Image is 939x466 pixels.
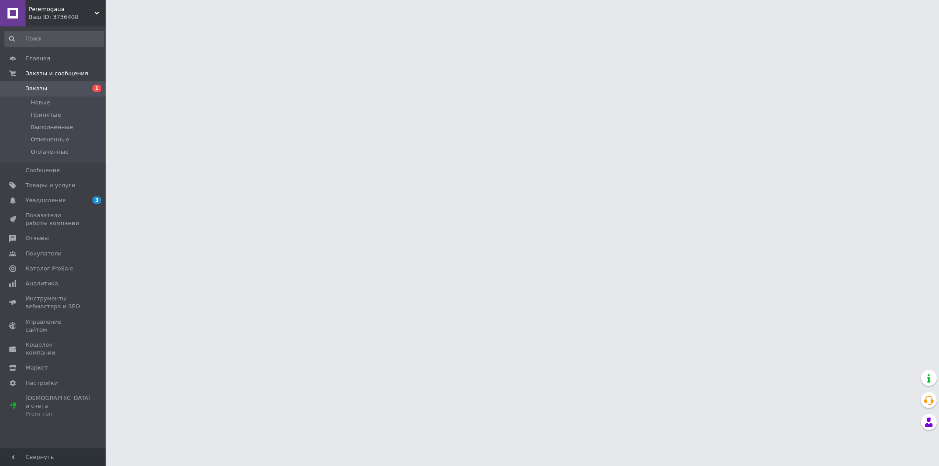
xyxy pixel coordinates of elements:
span: Кошелек компании [26,341,81,357]
span: Отзывы [26,234,49,242]
span: Покупатели [26,250,62,258]
span: 1 [92,85,101,92]
span: Новые [31,99,50,107]
span: 3 [92,196,101,204]
span: Отмененные [31,136,69,144]
span: Выполненные [31,123,73,131]
span: Оплаченные [31,148,69,156]
span: Принятые [31,111,61,119]
div: Prom топ [26,410,91,418]
span: Заказы и сообщения [26,70,88,78]
span: Сообщения [26,166,60,174]
span: Главная [26,55,50,63]
span: Товары и услуги [26,181,75,189]
span: Настройки [26,379,58,387]
div: Ваш ID: 3736408 [29,13,106,21]
span: Заказы [26,85,47,92]
span: [DEMOGRAPHIC_DATA] и счета [26,394,91,418]
span: Показатели работы компании [26,211,81,227]
span: Peremogaua [29,5,95,13]
span: Инструменты вебмастера и SEO [26,295,81,311]
span: Уведомления [26,196,66,204]
span: Каталог ProSale [26,265,73,273]
span: Аналитика [26,280,58,288]
input: Поиск [4,31,104,47]
span: Управление сайтом [26,318,81,334]
span: Маркет [26,364,48,372]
